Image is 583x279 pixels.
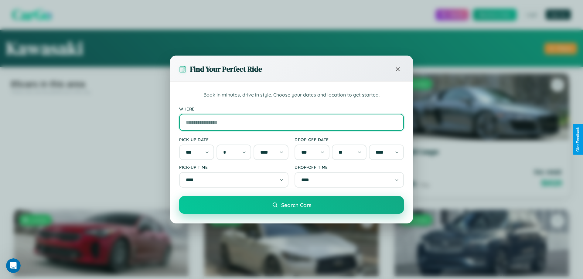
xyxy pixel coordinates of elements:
label: Where [179,106,404,111]
label: Drop-off Time [295,165,404,170]
span: Search Cars [281,202,311,208]
label: Drop-off Date [295,137,404,142]
label: Pick-up Time [179,165,288,170]
h3: Find Your Perfect Ride [190,64,262,74]
button: Search Cars [179,196,404,214]
p: Book in minutes, drive in style. Choose your dates and location to get started. [179,91,404,99]
label: Pick-up Date [179,137,288,142]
